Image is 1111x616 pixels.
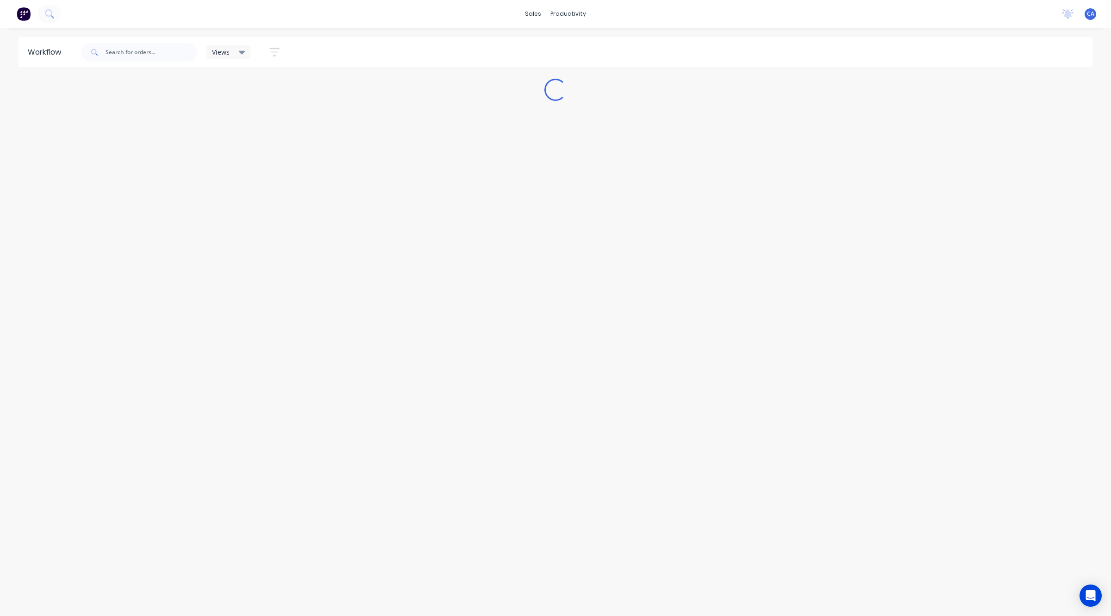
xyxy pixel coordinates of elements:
div: sales [520,7,546,21]
img: Factory [17,7,31,21]
span: CA [1087,10,1094,18]
div: Open Intercom Messenger [1080,585,1102,607]
span: Views [212,47,230,57]
div: productivity [546,7,591,21]
div: Workflow [28,47,66,58]
input: Search for orders... [106,43,197,62]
